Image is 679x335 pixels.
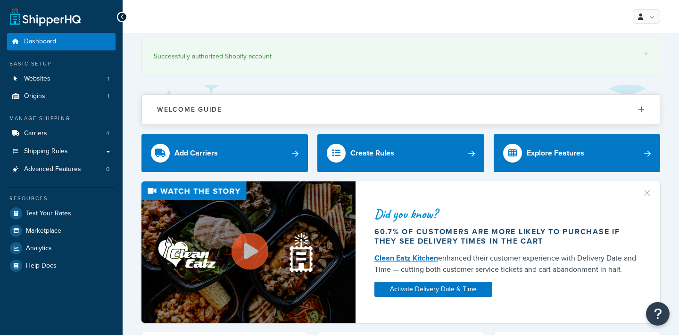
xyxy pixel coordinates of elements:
span: Carriers [24,130,47,138]
a: Test Your Rates [7,205,116,222]
div: Successfully authorized Shopify account [154,50,648,63]
span: Shipping Rules [24,147,68,155]
span: 1 [108,75,109,83]
span: Websites [24,75,50,83]
a: Advanced Features0 [7,161,116,178]
span: 0 [106,165,109,173]
div: Add Carriers [174,147,218,160]
div: Create Rules [350,147,394,160]
div: Did you know? [374,207,638,221]
a: Activate Delivery Date & Time [374,282,492,297]
button: Welcome Guide [142,95,660,124]
a: Clean Eatz Kitchen [374,253,438,263]
div: Basic Setup [7,60,116,68]
div: 60.7% of customers are more likely to purchase if they see delivery times in the cart [374,227,638,246]
li: Carriers [7,125,116,142]
li: Websites [7,70,116,88]
a: Explore Features [494,134,660,172]
span: Test Your Rates [26,210,71,218]
a: Carriers4 [7,125,116,142]
a: Dashboard [7,33,116,50]
li: Advanced Features [7,161,116,178]
div: Resources [7,195,116,203]
a: Marketplace [7,222,116,239]
div: Explore Features [527,147,584,160]
span: 1 [108,92,109,100]
a: Help Docs [7,257,116,274]
div: Manage Shipping [7,114,116,123]
div: enhanced their customer experience with Delivery Date and Time — cutting both customer service ti... [374,253,638,275]
span: Marketplace [26,227,61,235]
span: Origins [24,92,45,100]
img: Video thumbnail [141,181,356,322]
a: Create Rules [317,134,484,172]
button: Open Resource Center [646,302,670,326]
li: Origins [7,88,116,105]
h2: Welcome Guide [157,106,222,113]
span: Advanced Features [24,165,81,173]
span: 4 [106,130,109,138]
span: Help Docs [26,262,57,270]
a: Analytics [7,240,116,257]
a: Origins1 [7,88,116,105]
a: Shipping Rules [7,143,116,160]
a: Websites1 [7,70,116,88]
a: Add Carriers [141,134,308,172]
span: Analytics [26,245,52,253]
span: Dashboard [24,38,56,46]
a: × [644,50,648,57]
